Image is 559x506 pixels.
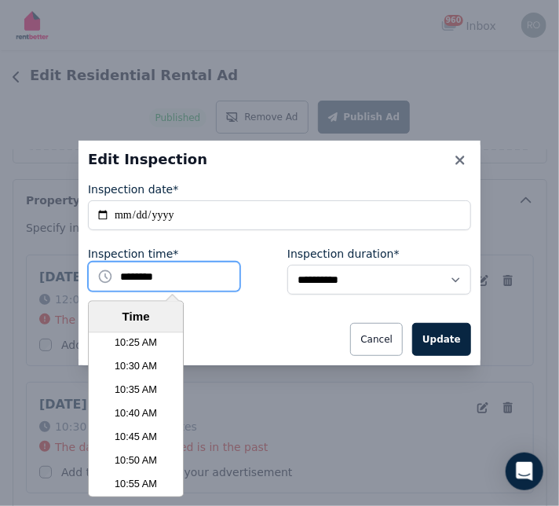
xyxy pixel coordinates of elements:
ul: Time [89,332,183,497]
li: 10:50 AM [89,449,183,472]
button: Cancel [350,323,403,356]
li: 10:35 AM [89,378,183,401]
li: 10:55 AM [89,472,183,496]
li: 10:45 AM [89,425,183,449]
li: 10:40 AM [89,401,183,425]
button: Update [412,323,471,356]
label: Inspection date* [88,181,178,197]
li: 10:30 AM [89,354,183,378]
label: Inspection time* [88,246,178,262]
div: Time [93,308,179,326]
div: Open Intercom Messenger [506,453,543,490]
label: Inspection duration* [287,246,400,262]
li: 10:25 AM [89,331,183,354]
h3: Edit Inspection [88,150,471,169]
